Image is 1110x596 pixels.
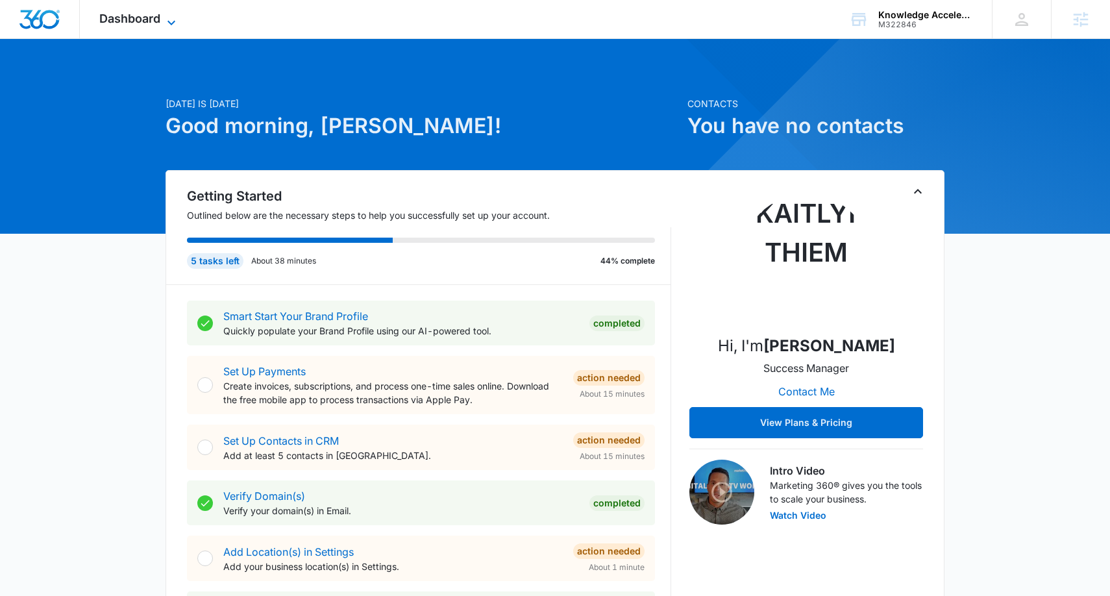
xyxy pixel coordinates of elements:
[36,21,64,31] div: v 4.0.25
[687,110,944,142] h1: You have no contacts
[223,560,563,573] p: Add your business location(s) in Settings.
[21,34,31,44] img: website_grey.svg
[187,253,243,269] div: 5 tasks left
[600,255,655,267] p: 44% complete
[763,360,849,376] p: Success Manager
[143,77,219,85] div: Keywords by Traffic
[223,310,368,323] a: Smart Start Your Brand Profile
[765,376,848,407] button: Contact Me
[718,334,895,358] p: Hi, I'm
[49,77,116,85] div: Domain Overview
[187,186,671,206] h2: Getting Started
[689,407,923,438] button: View Plans & Pricing
[21,21,31,31] img: logo_orange.svg
[910,184,926,199] button: Toggle Collapse
[223,324,579,338] p: Quickly populate your Brand Profile using our AI-powered tool.
[589,316,645,331] div: Completed
[878,10,973,20] div: account name
[573,432,645,448] div: Action Needed
[580,451,645,462] span: About 15 minutes
[34,34,143,44] div: Domain: [DOMAIN_NAME]
[573,543,645,559] div: Action Needed
[223,379,563,406] p: Create invoices, subscriptions, and process one-time sales online. Download the free mobile app t...
[687,97,944,110] p: Contacts
[129,75,140,86] img: tab_keywords_by_traffic_grey.svg
[223,365,306,378] a: Set Up Payments
[580,388,645,400] span: About 15 minutes
[251,255,316,267] p: About 38 minutes
[689,460,754,525] img: Intro Video
[763,336,895,355] strong: [PERSON_NAME]
[35,75,45,86] img: tab_domain_overview_orange.svg
[166,110,680,142] h1: Good morning, [PERSON_NAME]!
[223,545,354,558] a: Add Location(s) in Settings
[741,194,871,324] img: Kaitlyn Thiem
[166,97,680,110] p: [DATE] is [DATE]
[187,208,671,222] p: Outlined below are the necessary steps to help you successfully set up your account.
[223,490,305,503] a: Verify Domain(s)
[99,12,160,25] span: Dashboard
[770,478,923,506] p: Marketing 360® gives you the tools to scale your business.
[589,562,645,573] span: About 1 minute
[770,463,923,478] h3: Intro Video
[573,370,645,386] div: Action Needed
[223,504,579,517] p: Verify your domain(s) in Email.
[770,511,826,520] button: Watch Video
[223,434,339,447] a: Set Up Contacts in CRM
[589,495,645,511] div: Completed
[223,449,563,462] p: Add at least 5 contacts in [GEOGRAPHIC_DATA].
[878,20,973,29] div: account id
